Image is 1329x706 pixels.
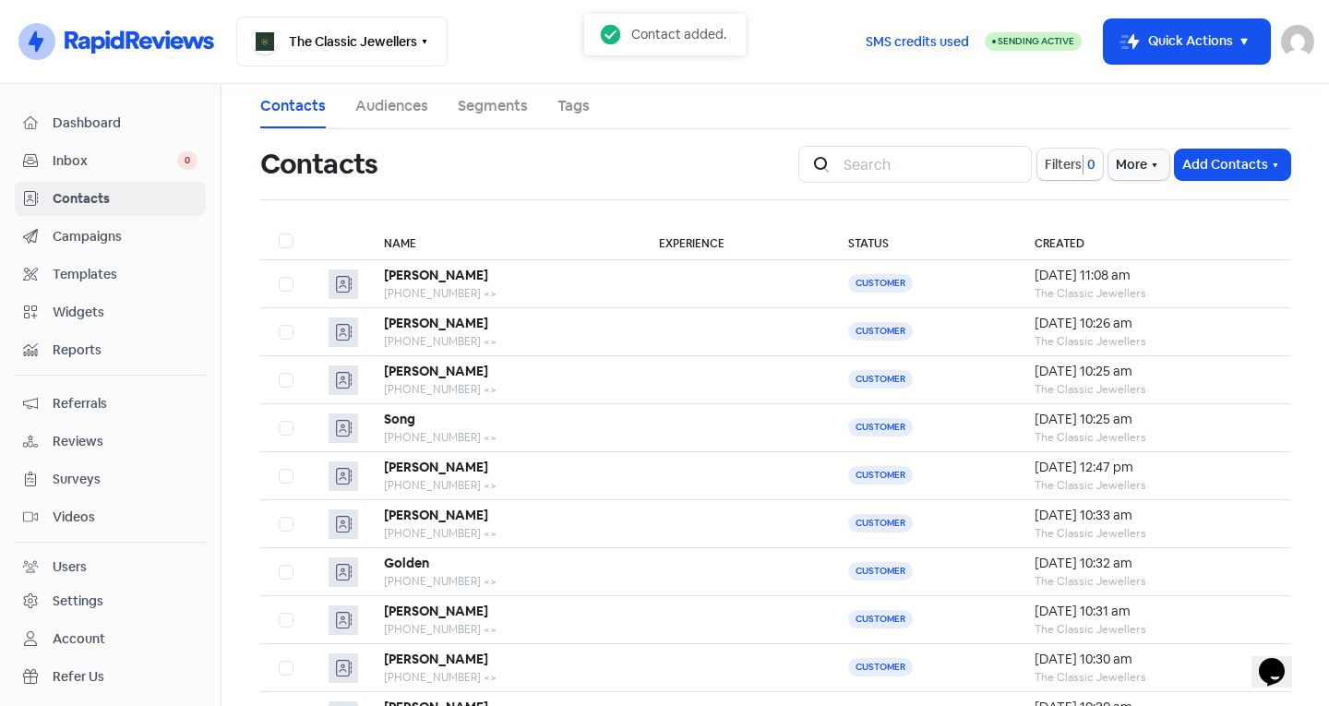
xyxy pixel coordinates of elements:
[384,621,622,638] div: [PHONE_NUMBER] <>
[1035,525,1272,542] div: The Classic Jewellers
[850,30,985,50] a: SMS credits used
[384,285,622,302] div: [PHONE_NUMBER] <>
[15,500,206,534] a: Videos
[53,432,198,451] span: Reviews
[53,189,198,209] span: Contacts
[15,462,206,497] a: Surveys
[15,387,206,421] a: Referrals
[355,95,428,117] a: Audiences
[15,584,206,618] a: Settings
[866,32,969,52] span: SMS credits used
[53,227,198,246] span: Campaigns
[1175,150,1290,180] button: Add Contacts
[15,333,206,367] a: Reports
[1035,266,1272,285] div: [DATE] 11:08 am
[1251,632,1311,688] iframe: chat widget
[848,466,913,485] span: Customer
[1108,150,1169,180] button: More
[384,525,622,542] div: [PHONE_NUMBER] <>
[15,257,206,292] a: Templates
[1035,458,1272,477] div: [DATE] 12:47 pm
[53,470,198,489] span: Surveys
[260,135,377,194] h1: Contacts
[557,95,590,117] a: Tags
[384,603,488,619] b: [PERSON_NAME]
[53,114,198,133] span: Dashboard
[631,24,726,44] div: Contact added.
[365,222,641,260] th: Name
[384,507,488,523] b: [PERSON_NAME]
[384,411,415,427] b: Song
[53,265,198,284] span: Templates
[384,651,488,667] b: [PERSON_NAME]
[1035,573,1272,590] div: The Classic Jewellers
[15,106,206,140] a: Dashboard
[848,658,913,676] span: Customer
[53,557,87,577] div: Users
[260,95,326,117] a: Contacts
[1045,155,1082,174] span: Filters
[848,610,913,628] span: Customer
[1084,155,1096,174] span: 0
[1035,381,1272,398] div: The Classic Jewellers
[53,629,105,649] div: Account
[1035,314,1272,333] div: [DATE] 10:26 am
[53,592,103,611] div: Settings
[1035,285,1272,302] div: The Classic Jewellers
[1035,429,1272,446] div: The Classic Jewellers
[848,370,913,389] span: Customer
[1035,333,1272,350] div: The Classic Jewellers
[384,315,488,331] b: [PERSON_NAME]
[1035,602,1272,621] div: [DATE] 10:31 am
[832,146,1032,183] input: Search
[848,514,913,532] span: Customer
[1035,554,1272,573] div: [DATE] 10:32 am
[1035,669,1272,686] div: The Classic Jewellers
[15,550,206,584] a: Users
[15,182,206,216] a: Contacts
[53,394,198,413] span: Referrals
[1035,477,1272,494] div: The Classic Jewellers
[1104,19,1270,64] button: Quick Actions
[53,151,177,171] span: Inbox
[384,555,429,571] b: Golden
[384,573,622,590] div: [PHONE_NUMBER] <>
[384,333,622,350] div: [PHONE_NUMBER] <>
[384,669,622,686] div: [PHONE_NUMBER] <>
[848,322,913,341] span: Customer
[15,220,206,254] a: Campaigns
[384,363,488,379] b: [PERSON_NAME]
[848,418,913,437] span: Customer
[1037,149,1103,180] button: Filters0
[641,222,830,260] th: Experience
[830,222,1017,260] th: Status
[848,274,913,293] span: Customer
[458,95,528,117] a: Segments
[384,381,622,398] div: [PHONE_NUMBER] <>
[177,151,198,170] span: 0
[384,459,488,475] b: [PERSON_NAME]
[53,303,198,322] span: Widgets
[53,508,198,527] span: Videos
[15,425,206,459] a: Reviews
[1016,222,1290,260] th: Created
[998,35,1074,47] span: Sending Active
[15,622,206,656] a: Account
[15,295,206,329] a: Widgets
[15,144,206,178] a: Inbox 0
[1035,410,1272,429] div: [DATE] 10:25 am
[53,667,198,687] span: Refer Us
[1035,506,1272,525] div: [DATE] 10:33 am
[1035,650,1272,669] div: [DATE] 10:30 am
[848,562,913,580] span: Customer
[236,17,448,66] button: The Classic Jewellers
[1035,362,1272,381] div: [DATE] 10:25 am
[384,429,622,446] div: [PHONE_NUMBER] <>
[384,477,622,494] div: [PHONE_NUMBER] <>
[384,267,488,283] b: [PERSON_NAME]
[1281,25,1314,58] img: User
[985,30,1082,53] a: Sending Active
[1035,621,1272,638] div: The Classic Jewellers
[53,341,198,360] span: Reports
[15,660,206,694] a: Refer Us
